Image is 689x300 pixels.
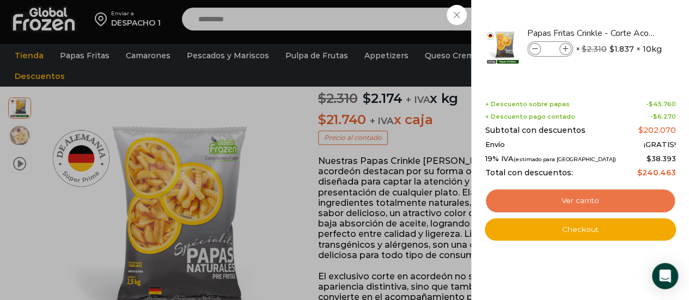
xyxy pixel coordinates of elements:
[649,100,653,108] span: $
[582,44,607,54] bdi: 2.310
[485,140,504,149] span: Envío
[542,43,558,55] input: Product quantity
[485,101,569,108] span: + Descuento sobre papas
[485,188,676,213] a: Ver carrito
[637,168,642,177] span: $
[637,168,676,177] bdi: 240.463
[638,125,643,135] span: $
[647,154,676,163] span: 38.393
[644,140,676,149] span: ¡GRATIS!
[647,154,651,163] span: $
[485,168,572,177] span: Total con descuentos:
[609,44,614,54] span: $
[527,27,657,39] a: Papas Fritas Crinkle - Corte Acordeón - Caja 10 kg
[513,156,615,162] small: (estimado para [GEOGRAPHIC_DATA])
[652,263,678,289] div: Open Intercom Messenger
[485,113,575,120] span: + Descuento pago contado
[638,125,676,135] bdi: 202.070
[576,41,662,57] span: × × 10kg
[485,155,615,163] span: 19% IVA
[650,113,676,120] span: -
[649,100,676,108] bdi: 45.760
[609,44,634,54] bdi: 1.837
[653,113,676,120] bdi: 6.270
[485,126,585,135] span: Subtotal con descuentos
[653,113,657,120] span: $
[646,101,676,108] span: -
[485,218,676,241] a: Checkout
[582,44,587,54] span: $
